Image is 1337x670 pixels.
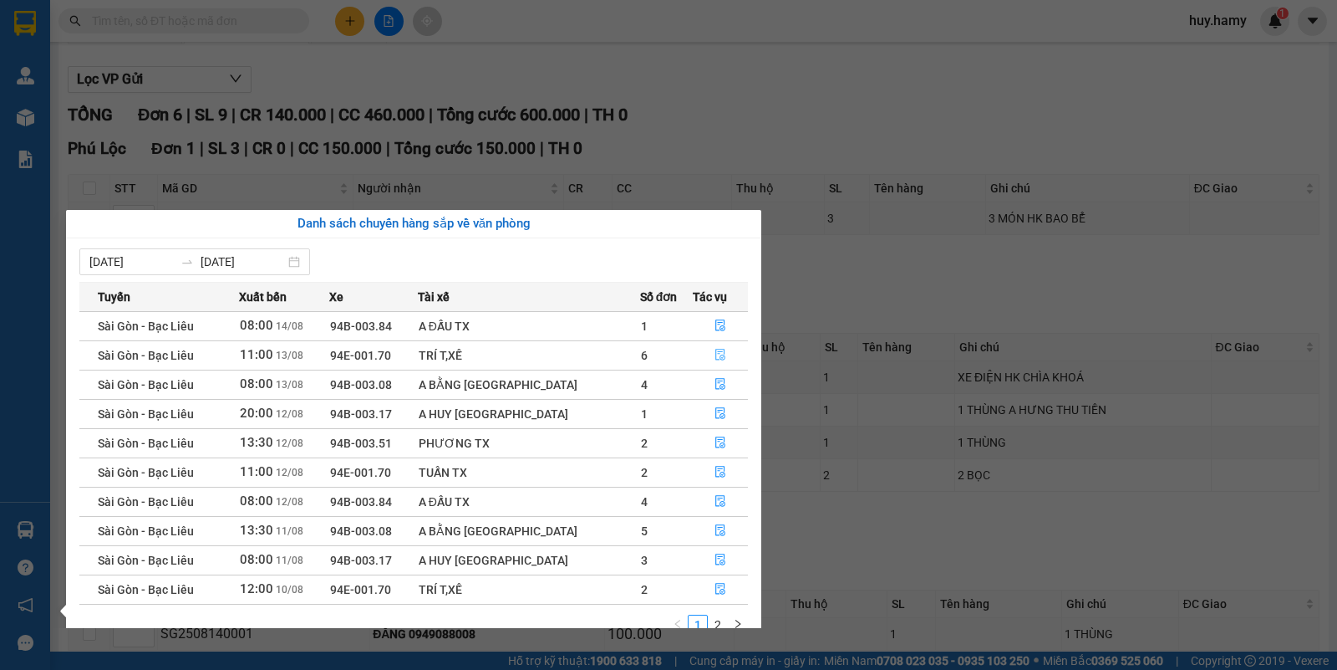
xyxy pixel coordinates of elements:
div: A BẰNG [GEOGRAPHIC_DATA] [419,376,639,394]
span: Sài Gòn - Bạc Liêu [98,495,194,509]
span: swap-right [180,255,194,269]
span: to [180,255,194,269]
span: 13/08 [276,379,303,391]
span: Sài Gòn - Bạc Liêu [98,320,194,333]
span: 6 [641,349,648,362]
span: 11:00 [240,464,273,479]
span: 1 [641,407,648,421]
span: 94B-003.84 [330,495,392,509]
span: 94B-003.17 [330,554,392,567]
span: 10/08 [276,584,303,596]
span: 13:30 [240,435,273,450]
button: file-done [694,342,748,369]
a: 1 [689,616,707,634]
span: 2 [641,583,648,596]
span: Xe [329,288,343,306]
button: file-done [694,313,748,340]
span: file-done [714,554,726,567]
div: A HUY [GEOGRAPHIC_DATA] [419,405,639,423]
button: file-done [694,430,748,457]
span: 5 [641,524,648,538]
button: file-done [694,371,748,398]
span: 3 [641,554,648,567]
span: 08:00 [240,318,273,333]
span: 08:00 [240,494,273,509]
span: Sài Gòn - Bạc Liêu [98,554,194,567]
span: file-done [714,524,726,538]
button: file-done [694,488,748,515]
li: Next Page [728,615,748,635]
span: 94E-001.70 [330,349,391,362]
span: 11:00 [240,347,273,362]
li: 2 [708,615,728,635]
div: A ĐẤU TX [419,317,639,335]
span: Sài Gòn - Bạc Liêu [98,378,194,391]
span: 14/08 [276,320,303,332]
span: Tài xế [418,288,450,306]
button: left [668,615,688,635]
span: Sài Gòn - Bạc Liêu [98,524,194,538]
div: A HUY [GEOGRAPHIC_DATA] [419,551,639,570]
span: 4 [641,495,648,509]
span: Sài Gòn - Bạc Liêu [98,407,194,421]
span: Số đơn [640,288,678,306]
button: file-done [694,518,748,545]
button: file-done [694,547,748,574]
span: 94B-003.17 [330,407,392,421]
span: file-done [714,407,726,421]
span: file-done [714,495,726,509]
span: left [673,619,683,629]
span: file-done [714,378,726,391]
div: TRÍ T,XẾ [419,580,639,599]
span: Sài Gòn - Bạc Liêu [98,349,194,362]
span: 12/08 [276,467,303,478]
div: PHƯƠNG TX [419,434,639,453]
span: 12/08 [276,408,303,420]
a: 2 [709,616,727,634]
button: right [728,615,748,635]
span: file-done [714,583,726,596]
div: TUẤN TX [419,463,639,482]
span: 08:00 [240,552,273,567]
div: Danh sách chuyến hàng sắp về văn phòng [79,214,748,234]
div: A BẰNG [GEOGRAPHIC_DATA] [419,522,639,540]
span: Xuất bến [239,288,287,306]
span: 4 [641,378,648,391]
button: file-done [694,459,748,486]
span: file-done [714,349,726,362]
div: TRÍ T,XẾ [419,346,639,365]
span: file-done [714,320,726,333]
li: 1 [688,615,708,635]
input: Đến ngày [201,253,285,271]
span: 12/08 [276,496,303,508]
span: 20:00 [240,406,273,421]
span: 94B-003.51 [330,437,392,450]
div: A ĐẤU TX [419,493,639,511]
span: Tuyến [98,288,130,306]
span: 13:30 [240,523,273,538]
span: 12/08 [276,437,303,449]
span: 11/08 [276,555,303,566]
span: 2 [641,437,648,450]
span: Sài Gòn - Bạc Liêu [98,583,194,596]
input: Từ ngày [89,253,174,271]
li: Previous Page [668,615,688,635]
span: 94B-003.08 [330,524,392,538]
button: file-done [694,576,748,603]
span: 1 [641,320,648,333]
span: Sài Gòn - Bạc Liêu [98,437,194,450]
span: 13/08 [276,350,303,361]
span: Sài Gòn - Bạc Liêu [98,466,194,479]
span: 12:00 [240,581,273,596]
button: file-done [694,401,748,427]
span: Tác vụ [693,288,727,306]
span: 11/08 [276,525,303,537]
span: 94B-003.84 [330,320,392,333]
span: 2 [641,466,648,479]
span: 94B-003.08 [330,378,392,391]
span: 08:00 [240,376,273,391]
span: 94E-001.70 [330,466,391,479]
span: file-done [714,437,726,450]
span: 94E-001.70 [330,583,391,596]
span: right [733,619,743,629]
